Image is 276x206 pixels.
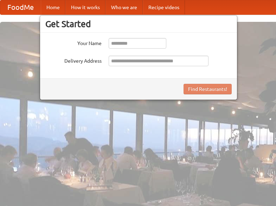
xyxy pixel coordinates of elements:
[105,0,143,14] a: Who we are
[184,84,232,94] button: Find Restaurants!
[45,38,102,47] label: Your Name
[45,19,232,29] h3: Get Started
[143,0,185,14] a: Recipe videos
[45,56,102,64] label: Delivery Address
[0,0,41,14] a: FoodMe
[41,0,65,14] a: Home
[65,0,105,14] a: How it works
